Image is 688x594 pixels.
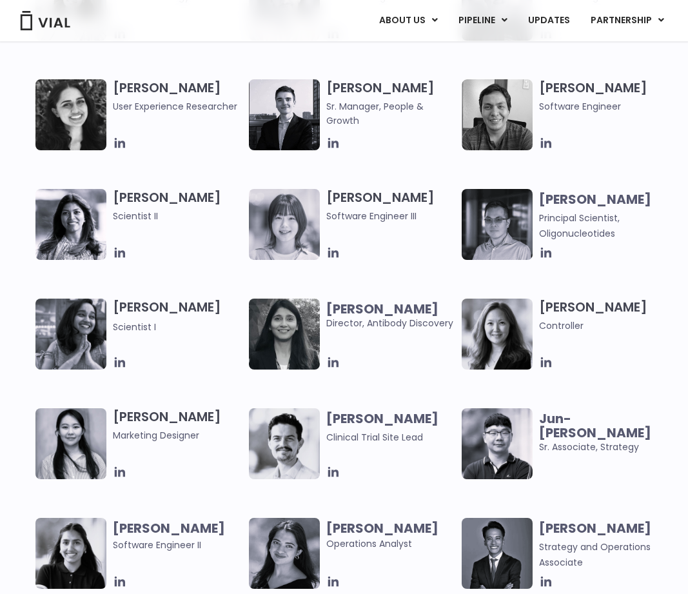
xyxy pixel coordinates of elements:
[326,302,456,330] span: Director, Antibody Discovery
[113,189,242,223] h3: [PERSON_NAME]
[539,519,651,537] b: [PERSON_NAME]
[539,212,620,240] span: Principal Scientist, Oligonucleotides
[113,299,242,334] h3: [PERSON_NAME]
[369,10,447,32] a: ABOUT USMenu Toggle
[35,79,106,150] img: Mehtab Bhinder
[113,321,156,333] span: Scientist I
[326,99,456,128] span: Sr. Manager, People & Growth
[326,189,456,223] h3: [PERSON_NAME]
[462,408,533,479] img: Image of smiling man named Jun-Goo
[539,299,669,333] h3: [PERSON_NAME]
[113,408,242,442] h3: [PERSON_NAME]
[113,428,242,442] span: Marketing Designer
[448,10,517,32] a: PIPELINEMenu Toggle
[249,79,320,150] img: Smiling man named Owen
[326,431,423,444] span: Clinical Trial Site Lead
[326,521,456,551] span: Operations Analyst
[326,209,456,223] span: Software Engineer III
[113,99,242,114] span: User Experience Researcher
[462,299,533,370] img: Image of smiling woman named Aleina
[326,410,438,428] b: [PERSON_NAME]
[539,540,651,569] span: Strategy and Operations Associate
[518,10,580,32] a: UPDATES
[326,79,456,128] h3: [PERSON_NAME]
[249,408,320,479] img: Image of smiling man named Glenn
[35,189,106,260] img: Image of woman named Ritu smiling
[539,79,669,114] h3: [PERSON_NAME]
[113,539,201,551] span: Software Engineer II
[539,319,669,333] span: Controller
[462,79,533,150] img: A black and white photo of a man smiling, holding a vial.
[326,300,438,318] b: [PERSON_NAME]
[35,518,106,589] img: Image of smiling woman named Tanvi
[539,411,669,454] span: Sr. Associate, Strategy
[113,519,225,537] b: [PERSON_NAME]
[249,299,320,370] img: Headshot of smiling woman named Swati
[35,299,106,370] img: Headshot of smiling woman named Sneha
[462,518,533,589] img: Headshot of smiling man named Urann
[249,189,320,260] img: Tina
[539,410,651,442] b: Jun-[PERSON_NAME]
[19,11,71,30] img: Vial Logo
[35,408,106,479] img: Smiling woman named Yousun
[539,99,669,114] span: Software Engineer
[113,209,242,223] span: Scientist II
[326,519,438,537] b: [PERSON_NAME]
[539,190,651,208] b: [PERSON_NAME]
[462,189,533,260] img: Headshot of smiling of smiling man named Wei-Sheng
[249,518,320,589] img: Headshot of smiling woman named Sharicka
[580,10,674,32] a: PARTNERSHIPMenu Toggle
[113,79,242,114] h3: [PERSON_NAME]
